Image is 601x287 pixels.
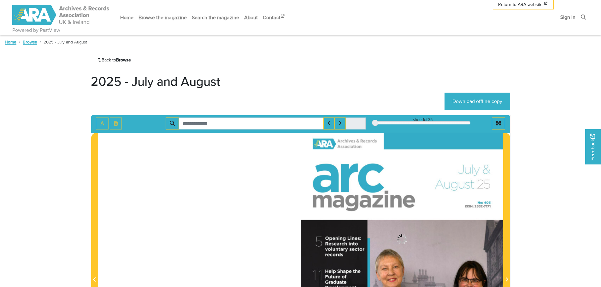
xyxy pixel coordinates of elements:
input: Search for [179,118,324,129]
a: Contact [260,9,288,26]
a: Browse the magazine [136,9,189,26]
a: Search the magazine [189,9,242,26]
strong: Browse [116,57,131,63]
button: Full screen mode [492,118,505,129]
a: Back toBrowse [91,54,137,66]
a: Home [118,9,136,26]
a: Download offline copy [445,93,510,110]
a: Home [5,39,16,45]
button: Search [166,118,179,129]
a: Would you like to provide feedback? [585,129,601,164]
img: ARA - ARC Magazine | Powered by PastView [12,5,110,25]
a: About [242,9,260,26]
h1: 2025 - July and August [91,74,220,89]
a: Powered by PastView [12,26,60,34]
span: Return to ARA website [498,1,543,8]
span: 1 [423,117,424,123]
a: Browse [23,39,37,45]
button: Next Match [334,118,346,129]
button: Toggle text selection (Alt+T) [96,118,109,129]
div: sheet of 35 [375,117,470,123]
button: Open transcription window [110,118,122,129]
a: Sign in [558,9,578,26]
a: ARA - ARC Magazine | Powered by PastView logo [12,1,110,29]
span: Feedback [589,134,597,160]
span: 2025 - July and August [44,39,87,45]
button: Previous Match [323,118,335,129]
